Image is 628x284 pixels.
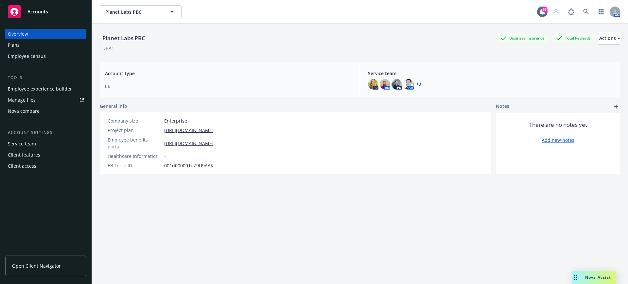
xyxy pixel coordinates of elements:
[5,29,86,39] a: Overview
[164,153,166,159] span: -
[5,51,86,61] a: Employee census
[580,5,593,18] a: Search
[403,79,414,90] img: photo
[392,79,402,90] img: photo
[27,9,48,14] span: Accounts
[8,95,36,105] div: Manage files
[8,40,20,50] div: Plans
[164,127,214,134] a: [URL][DOMAIN_NAME]
[5,84,86,94] a: Employee experience builder
[599,32,620,45] button: Actions
[5,106,86,116] a: Nova compare
[108,162,162,169] div: EB Force ID
[553,34,594,42] div: Total Rewards
[102,45,114,52] div: DBA: -
[542,7,548,12] div: 86
[5,75,86,81] div: Tools
[105,8,162,15] span: Planet Labs PBC
[416,82,421,86] a: +3
[5,40,86,50] a: Plans
[108,136,162,150] div: Employee benefits portal
[8,161,36,171] div: Client access
[496,103,509,110] span: Notes
[5,161,86,171] a: Client access
[542,137,574,143] a: Add new notes
[105,70,352,77] span: Account type
[5,139,86,149] a: Service team
[572,271,616,284] button: Nova Assist
[12,262,61,269] span: Open Client Navigator
[8,150,40,160] div: Client features
[368,70,615,77] span: Service team
[5,3,86,21] a: Accounts
[164,140,214,147] a: [URL][DOMAIN_NAME]
[105,83,352,90] span: EB
[595,5,608,18] a: Switch app
[380,79,390,90] img: photo
[5,150,86,160] a: Client features
[100,5,182,18] button: Planet Labs PBC
[8,51,46,61] div: Employee census
[565,5,578,18] a: Report a Bug
[599,32,620,44] div: Actions
[108,127,162,134] div: Project plan
[100,103,127,109] span: General info
[572,271,580,284] div: Drag to move
[5,95,86,105] a: Manage files
[108,117,162,124] div: Company size
[8,84,72,94] div: Employee experience builder
[164,117,187,124] span: Enterprise
[5,129,86,136] div: Account settings
[585,275,611,280] span: Nova Assist
[164,162,214,169] span: 001d000001uZ9U9AAK
[549,5,563,18] a: Start snowing
[529,121,587,129] span: There are no notes yet
[368,79,378,90] img: photo
[497,34,548,42] div: Business Insurance
[8,106,40,116] div: Nova compare
[612,103,620,110] a: add
[108,153,162,159] div: Healthcare Informatics
[100,34,148,42] div: Planet Labs PBC
[8,139,36,149] div: Service team
[8,29,28,39] div: Overview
